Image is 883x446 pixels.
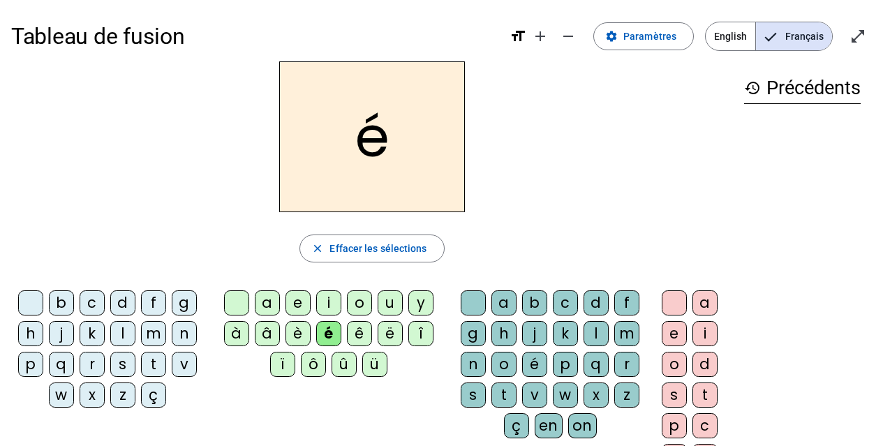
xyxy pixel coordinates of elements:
mat-icon: open_in_full [849,28,866,45]
mat-icon: format_size [510,28,526,45]
div: s [662,382,687,408]
div: ç [504,413,529,438]
div: o [347,290,372,315]
div: d [692,352,718,377]
div: r [614,352,639,377]
button: Effacer les sélections [299,235,444,262]
div: a [255,290,280,315]
h2: é [279,61,465,212]
div: ç [141,382,166,408]
div: é [316,321,341,346]
span: English [706,22,755,50]
mat-icon: close [311,242,324,255]
div: x [584,382,609,408]
h1: Tableau de fusion [11,14,498,59]
div: w [553,382,578,408]
div: s [110,352,135,377]
div: c [80,290,105,315]
div: y [408,290,433,315]
div: w [49,382,74,408]
div: g [172,290,197,315]
div: â [255,321,280,346]
div: l [584,321,609,346]
div: n [461,352,486,377]
div: m [141,321,166,346]
div: ï [270,352,295,377]
button: Paramètres [593,22,694,50]
div: q [49,352,74,377]
div: e [662,321,687,346]
div: ü [362,352,387,377]
div: on [568,413,597,438]
mat-button-toggle-group: Language selection [705,22,833,51]
div: o [491,352,517,377]
div: d [584,290,609,315]
div: o [662,352,687,377]
div: ë [378,321,403,346]
div: l [110,321,135,346]
div: f [141,290,166,315]
div: c [553,290,578,315]
div: k [80,321,105,346]
div: p [553,352,578,377]
button: Augmenter la taille de la police [526,22,554,50]
span: Effacer les sélections [329,240,426,257]
div: d [110,290,135,315]
div: ê [347,321,372,346]
div: i [316,290,341,315]
div: i [692,321,718,346]
div: u [378,290,403,315]
div: f [614,290,639,315]
div: k [553,321,578,346]
span: Français [756,22,832,50]
div: a [491,290,517,315]
mat-icon: history [744,80,761,96]
div: h [18,321,43,346]
button: Entrer en plein écran [844,22,872,50]
div: t [491,382,517,408]
div: h [491,321,517,346]
div: è [285,321,311,346]
div: m [614,321,639,346]
button: Diminuer la taille de la police [554,22,582,50]
div: e [285,290,311,315]
div: î [408,321,433,346]
div: p [18,352,43,377]
mat-icon: remove [560,28,577,45]
div: z [614,382,639,408]
div: j [49,321,74,346]
div: j [522,321,547,346]
div: p [662,413,687,438]
div: x [80,382,105,408]
div: g [461,321,486,346]
div: b [49,290,74,315]
div: en [535,413,563,438]
div: v [522,382,547,408]
mat-icon: settings [605,30,618,43]
div: r [80,352,105,377]
div: v [172,352,197,377]
div: b [522,290,547,315]
div: ô [301,352,326,377]
div: à [224,321,249,346]
div: é [522,352,547,377]
div: s [461,382,486,408]
div: t [692,382,718,408]
div: û [332,352,357,377]
div: t [141,352,166,377]
mat-icon: add [532,28,549,45]
div: q [584,352,609,377]
div: c [692,413,718,438]
div: n [172,321,197,346]
span: Paramètres [623,28,676,45]
div: a [692,290,718,315]
div: z [110,382,135,408]
h3: Précédents [744,73,861,104]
